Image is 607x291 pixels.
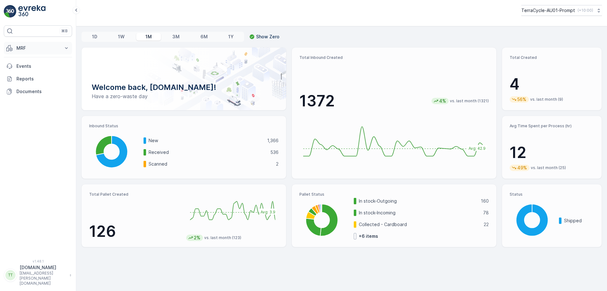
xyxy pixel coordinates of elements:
p: Inbound Status [89,123,279,129]
p: Pallet Status [299,192,489,197]
p: [EMAIL_ADDRESS][PERSON_NAME][DOMAIN_NAME] [20,271,66,286]
p: 536 [270,149,279,155]
p: vs. last month (123) [204,235,241,240]
p: Documents [16,88,70,95]
p: 4 [510,75,594,94]
p: In stock-Incoming [359,210,479,216]
p: 1M [145,34,152,40]
p: 12 [510,143,594,162]
p: 22 [484,221,489,228]
p: 160 [481,198,489,204]
p: + 6 items [359,233,378,239]
a: Documents [4,85,72,98]
p: ⌘B [61,28,68,34]
p: 78 [483,210,489,216]
p: Avg Time Spent per Process (hr) [510,123,594,129]
p: 2% [193,235,201,241]
img: logo [4,5,16,18]
p: Reports [16,76,70,82]
p: Collected - Cardboard [359,221,480,228]
p: 6M [200,34,208,40]
p: [DOMAIN_NAME] [20,264,66,271]
p: Status [510,192,594,197]
p: 1,366 [267,137,279,144]
p: vs. last month (9) [530,97,563,102]
button: TT[DOMAIN_NAME][EMAIL_ADDRESS][PERSON_NAME][DOMAIN_NAME] [4,264,72,286]
p: Have a zero-waste day [92,92,276,100]
p: Shipped [564,218,594,224]
p: Show Zero [256,34,279,40]
p: 3M [172,34,180,40]
p: TerraCycle-AU01-Prompt [521,7,575,14]
button: TerraCycle-AU01-Prompt(+10:00) [521,5,602,16]
img: logo_light-DOdMpM7g.png [18,5,46,18]
p: 126 [89,222,181,241]
div: TT [5,270,15,280]
p: 1D [92,34,97,40]
p: Received [149,149,266,155]
p: New [149,137,263,144]
p: 49% [517,165,528,171]
p: 1372 [299,92,335,111]
p: In stock-Outgoing [359,198,477,204]
p: ( +10:00 ) [578,8,593,13]
p: vs. last month (25) [531,165,566,170]
p: 1Y [228,34,234,40]
a: Events [4,60,72,73]
a: Reports [4,73,72,85]
p: vs. last month (1321) [450,98,489,104]
button: MRF [4,42,72,54]
p: Scanned [149,161,272,167]
p: 4% [438,98,447,104]
p: Total Inbound Created [299,55,489,60]
p: Total Pallet Created [89,192,181,197]
span: v 1.48.1 [4,259,72,263]
p: Welcome back, [DOMAIN_NAME]! [92,82,276,92]
p: MRF [16,45,59,51]
p: Total Created [510,55,594,60]
p: 56% [517,96,527,103]
p: Events [16,63,70,69]
p: 2 [276,161,279,167]
p: 1W [118,34,125,40]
